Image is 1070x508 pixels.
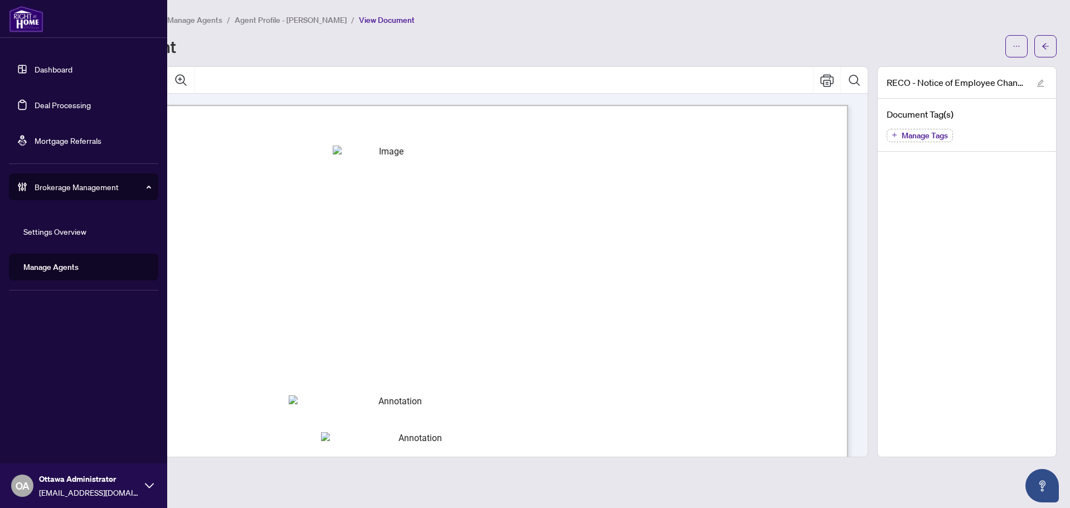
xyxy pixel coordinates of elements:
[23,226,86,236] a: Settings Overview
[167,15,222,25] span: Manage Agents
[235,15,347,25] span: Agent Profile - [PERSON_NAME]
[1025,469,1059,502] button: Open asap
[1037,79,1044,87] span: edit
[35,64,72,74] a: Dashboard
[351,13,354,26] li: /
[35,100,91,110] a: Deal Processing
[887,76,1026,89] span: RECO - Notice of Employee Change - Transfer EXECUTED 10.pdf
[892,132,897,138] span: plus
[39,473,139,485] span: Ottawa Administrator
[35,136,101,146] a: Mortgage Referrals
[359,15,415,25] span: View Document
[9,6,43,32] img: logo
[16,478,30,494] span: OA
[23,262,79,272] a: Manage Agents
[227,13,230,26] li: /
[887,108,1047,121] h4: Document Tag(s)
[902,132,948,139] span: Manage Tags
[887,129,953,142] button: Manage Tags
[39,486,139,499] span: [EMAIL_ADDRESS][DOMAIN_NAME]
[35,181,150,193] span: Brokerage Management
[1013,42,1020,50] span: ellipsis
[1042,42,1049,50] span: arrow-left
